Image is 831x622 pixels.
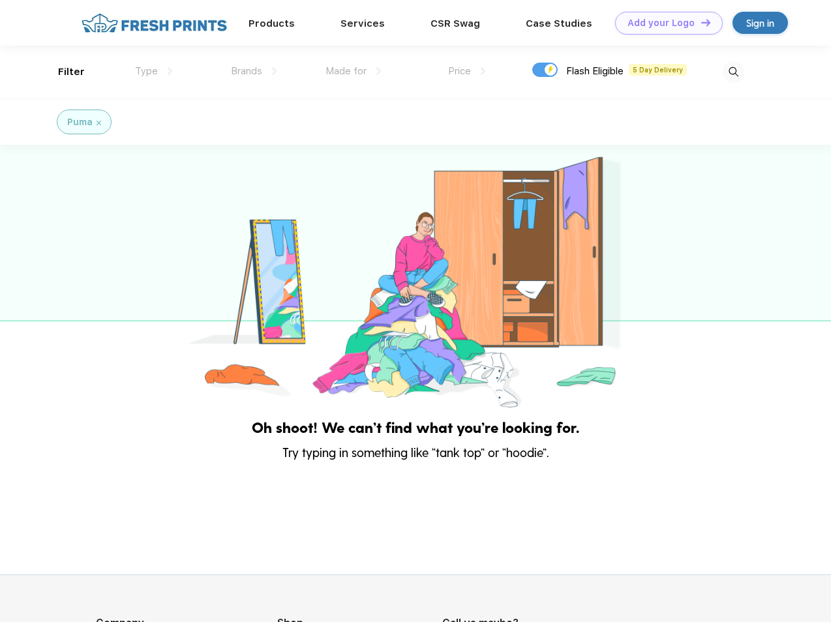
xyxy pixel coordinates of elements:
div: Filter [58,65,85,80]
div: Sign in [746,16,774,31]
span: Price [448,65,471,77]
span: Type [135,65,158,77]
a: Sign in [733,12,788,34]
span: Flash Eligible [566,65,624,77]
span: Brands [231,65,262,77]
img: dropdown.png [481,67,485,75]
img: desktop_search.svg [723,61,744,83]
img: filter_cancel.svg [97,121,101,125]
span: Made for [325,65,367,77]
img: dropdown.png [168,67,172,75]
img: dropdown.png [376,67,381,75]
div: Add your Logo [627,18,695,29]
a: Services [340,18,385,29]
img: DT [701,19,710,26]
span: 5 Day Delivery [629,64,687,76]
a: CSR Swag [431,18,480,29]
a: Products [249,18,295,29]
img: dropdown.png [272,67,277,75]
img: fo%20logo%202.webp [78,12,231,35]
div: Puma [67,115,93,129]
